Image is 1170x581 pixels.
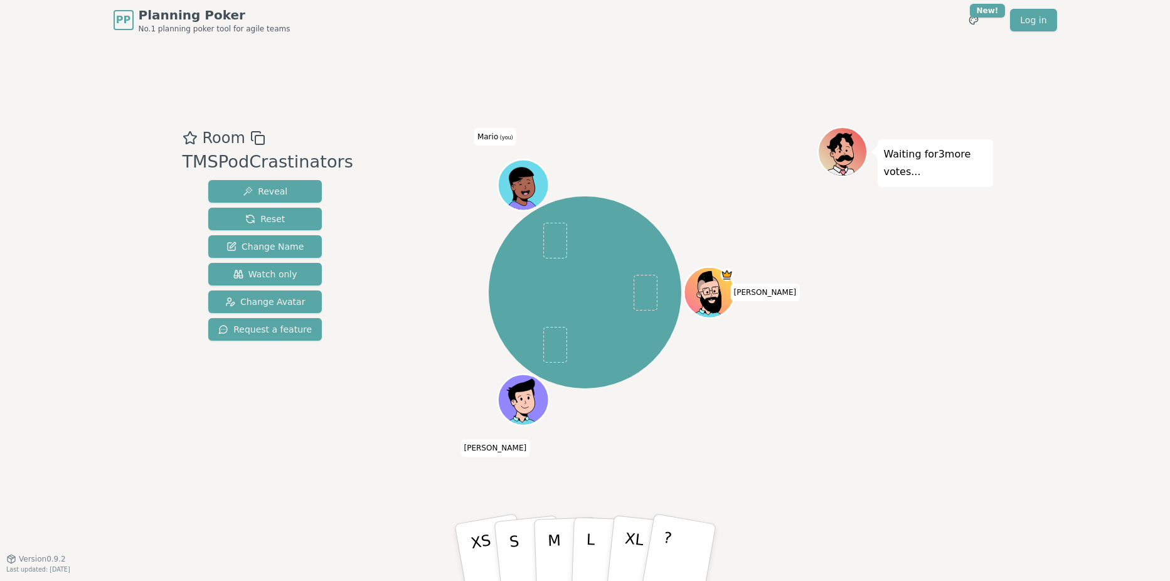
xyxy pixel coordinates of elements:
span: Reset [245,213,285,225]
div: TMSPodCrastinators [183,149,353,175]
button: Change Avatar [208,290,322,313]
span: Change Avatar [225,296,306,308]
span: Click to change your name [474,128,516,146]
button: Request a feature [208,318,322,341]
p: Waiting for 3 more votes... [884,146,987,181]
span: Last updated: [DATE] [6,566,70,573]
button: Reveal [208,180,322,203]
span: Change Name [226,240,304,253]
a: Log in [1010,9,1056,31]
span: Click to change your name [460,439,529,457]
span: No.1 planning poker tool for agile teams [139,24,290,34]
span: Toce is the host [720,269,733,281]
a: PPPlanning PokerNo.1 planning poker tool for agile teams [114,6,290,34]
span: Reveal [243,185,287,198]
span: Click to change your name [731,284,800,301]
span: PP [116,13,130,28]
button: Reset [208,208,322,230]
button: Watch only [208,263,322,285]
span: Room [203,127,245,149]
button: Change Name [208,235,322,258]
button: Click to change your avatar [499,161,547,209]
button: New! [962,9,985,31]
button: Add as favourite [183,127,198,149]
span: Request a feature [218,323,312,336]
div: New! [970,4,1006,18]
span: Version 0.9.2 [19,554,66,564]
button: Version0.9.2 [6,554,66,564]
span: Watch only [233,268,297,280]
span: Planning Poker [139,6,290,24]
span: (you) [498,135,513,141]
